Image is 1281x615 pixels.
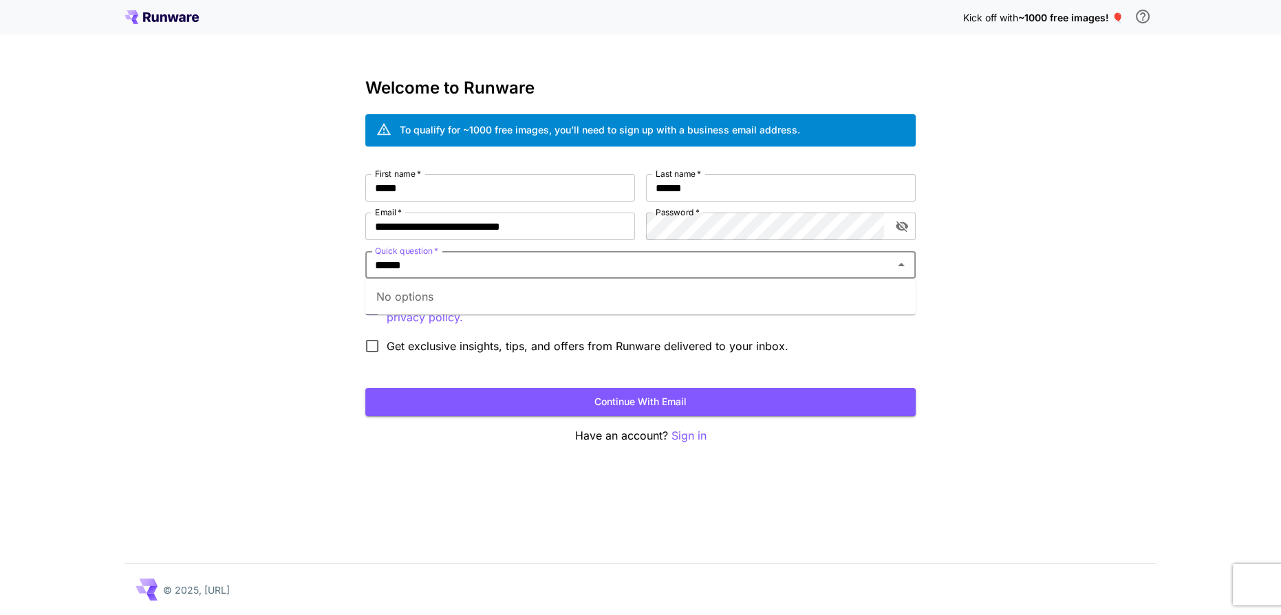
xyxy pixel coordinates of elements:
button: By signing up, I acknowledge that I have read and agree to the applicable terms of use and [387,309,463,326]
p: privacy policy. [387,309,463,326]
button: Close [892,255,911,274]
label: First name [375,168,421,180]
button: In order to qualify for free credit, you need to sign up with a business email address and click ... [1129,3,1156,30]
span: Get exclusive insights, tips, and offers from Runware delivered to your inbox. [387,338,788,354]
button: Continue with email [365,388,916,416]
span: ~1000 free images! 🎈 [1018,12,1123,23]
button: Sign in [671,427,707,444]
label: Last name [656,168,701,180]
p: © 2025, [URL] [163,583,230,597]
div: No options [365,279,916,314]
div: To qualify for ~1000 free images, you’ll need to sign up with a business email address. [400,122,800,137]
p: Have an account? [365,427,916,444]
button: toggle password visibility [890,214,914,239]
label: Email [375,206,402,218]
label: Password [656,206,700,218]
span: Kick off with [963,12,1018,23]
label: Quick question [375,245,438,257]
h3: Welcome to Runware [365,78,916,98]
